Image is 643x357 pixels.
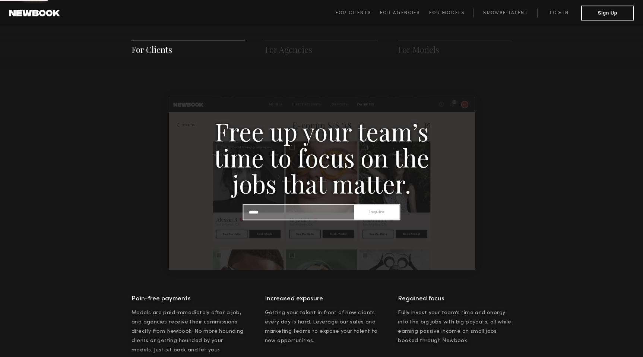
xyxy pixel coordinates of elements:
span: For Clients [336,11,371,15]
span: Fully invest your team’s time and energy into the big jobs with big payouts, all while earning pa... [398,310,511,343]
span: Getting your talent in front of new clients every day is hard. Leverage our sales and marketing t... [265,310,378,343]
a: Log in [537,9,581,18]
a: Browse Talent [473,9,537,18]
h4: Pain-free payments [132,293,245,304]
a: For Models [398,44,439,55]
button: Sign Up [581,6,634,20]
a: For Clients [132,44,172,55]
a: For Agencies [380,9,429,18]
a: For Clients [336,9,380,18]
span: For Models [429,11,465,15]
a: For Agencies [265,44,312,55]
a: For Models [429,9,474,18]
h4: Regained focus [398,293,511,304]
h4: Increased exposure [265,293,378,304]
span: For Agencies [380,11,420,15]
button: Inquire [354,205,400,219]
h3: Free up your team’s time to focus on the jobs that matter. [193,118,450,196]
